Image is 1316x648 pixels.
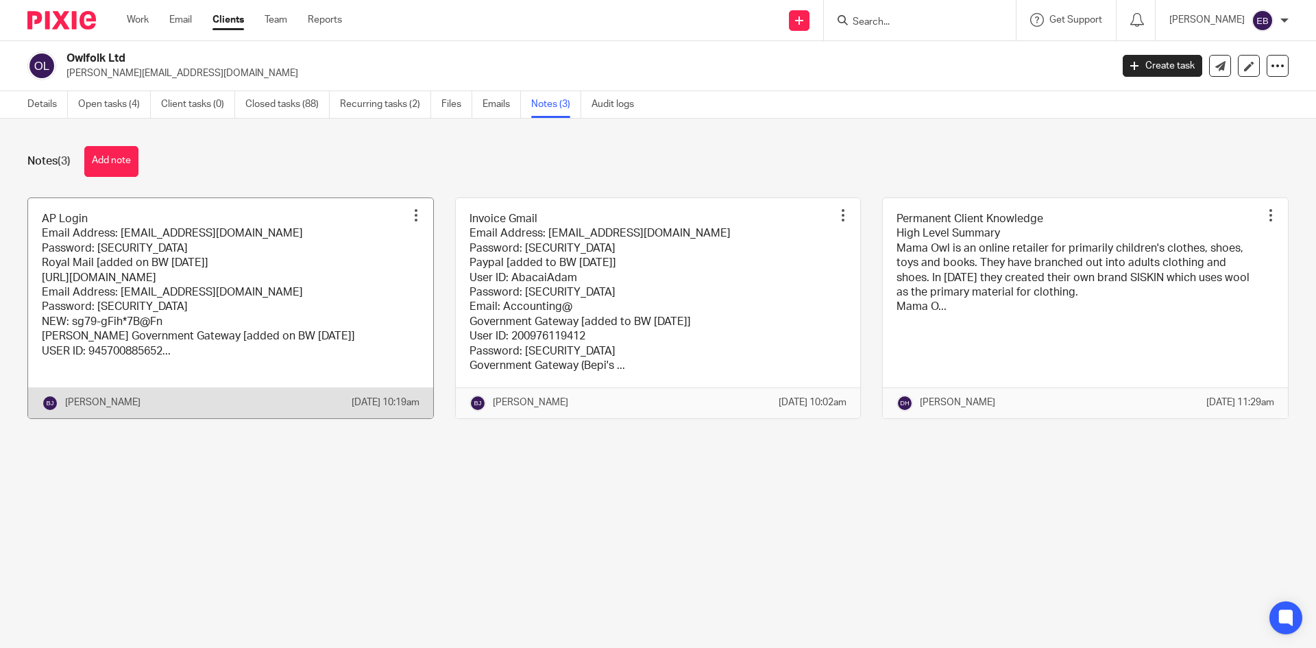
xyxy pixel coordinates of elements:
[493,396,568,409] p: [PERSON_NAME]
[27,154,71,169] h1: Notes
[212,13,244,27] a: Clients
[78,91,151,118] a: Open tasks (4)
[66,67,1102,80] p: [PERSON_NAME][EMAIL_ADDRESS][DOMAIN_NAME]
[531,91,581,118] a: Notes (3)
[27,91,68,118] a: Details
[245,91,330,118] a: Closed tasks (88)
[851,16,975,29] input: Search
[352,396,419,409] p: [DATE] 10:19am
[265,13,287,27] a: Team
[127,13,149,27] a: Work
[779,396,846,409] p: [DATE] 10:02am
[27,11,96,29] img: Pixie
[1206,396,1274,409] p: [DATE] 11:29am
[441,91,472,118] a: Files
[897,395,913,411] img: svg%3E
[340,91,431,118] a: Recurring tasks (2)
[1169,13,1245,27] p: [PERSON_NAME]
[308,13,342,27] a: Reports
[169,13,192,27] a: Email
[42,395,58,411] img: svg%3E
[58,156,71,167] span: (3)
[920,396,995,409] p: [PERSON_NAME]
[27,51,56,80] img: svg%3E
[483,91,521,118] a: Emails
[1252,10,1274,32] img: svg%3E
[470,395,486,411] img: svg%3E
[1123,55,1202,77] a: Create task
[66,51,895,66] h2: Owlfolk Ltd
[161,91,235,118] a: Client tasks (0)
[65,396,141,409] p: [PERSON_NAME]
[84,146,138,177] button: Add note
[592,91,644,118] a: Audit logs
[1049,15,1102,25] span: Get Support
